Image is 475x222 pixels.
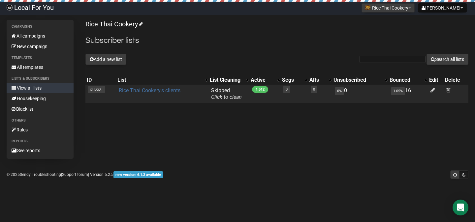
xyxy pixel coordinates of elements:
[251,77,274,83] div: Active
[418,3,467,13] button: [PERSON_NAME]
[113,171,163,178] span: new version: 6.1.3 available
[32,172,61,177] a: Troubleshooting
[62,172,88,177] a: Support forum
[281,75,308,85] th: Segs: No sort applied, activate to apply an ascending sort
[427,54,468,65] button: Search all lists
[211,87,242,100] span: Skipped
[7,125,74,135] a: Rules
[388,75,428,85] th: Bounced: No sort applied, activate to apply an ascending sort
[333,77,382,83] div: Unsubscribed
[444,75,468,85] th: Delete: No sort applied, sorting is disabled
[7,41,74,52] a: New campaign
[117,77,202,83] div: List
[7,62,74,72] a: All templates
[7,145,74,156] a: See reports
[7,117,74,125] li: Others
[286,87,288,92] a: 0
[119,87,180,94] a: Rice Thai Cookery's clients
[249,75,281,85] th: Active: No sort applied, activate to apply an ascending sort
[7,104,74,114] a: Blacklist
[7,54,74,62] li: Templates
[453,200,468,215] div: Open Intercom Messenger
[362,3,415,13] button: Rice Thai Cookery
[7,93,74,104] a: Housekeeping
[7,171,163,178] p: © 2025 | | | Version 5.2.5
[391,87,405,95] span: 1.05%
[7,83,74,93] a: View all lists
[429,77,442,83] div: Edit
[332,75,388,85] th: Unsubscribed: No sort applied, activate to apply an ascending sort
[428,75,444,85] th: Edit: No sort applied, sorting is disabled
[7,5,13,11] img: d61d2441668da63f2d83084b75c85b29
[313,87,315,92] a: 0
[85,54,126,65] button: Add a new list
[85,75,116,85] th: ID: No sort applied, sorting is disabled
[7,31,74,41] a: All campaigns
[87,77,114,83] div: ID
[7,75,74,83] li: Lists & subscribers
[335,87,344,95] span: 0%
[445,77,467,83] div: Delete
[210,77,243,83] div: List Cleaning
[208,75,249,85] th: List Cleaning: No sort applied, activate to apply an ascending sort
[332,85,388,103] td: 0
[308,75,332,85] th: ARs: No sort applied, activate to apply an ascending sort
[388,85,428,103] td: 16
[116,75,208,85] th: List: No sort applied, activate to apply an ascending sort
[85,35,468,46] h2: Subscriber lists
[7,23,74,31] li: Campaigns
[252,86,268,93] span: 1,512
[7,137,74,145] li: Reports
[365,5,370,10] img: 447.jpg
[282,77,301,83] div: Segs
[211,94,242,100] a: Click to clean
[88,86,105,93] span: pFDg0..
[390,77,421,83] div: Bounced
[113,172,163,177] a: new version: 6.1.3 available
[309,77,326,83] div: ARs
[85,20,142,28] a: Rice Thai Cookery
[20,172,31,177] a: Sendy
